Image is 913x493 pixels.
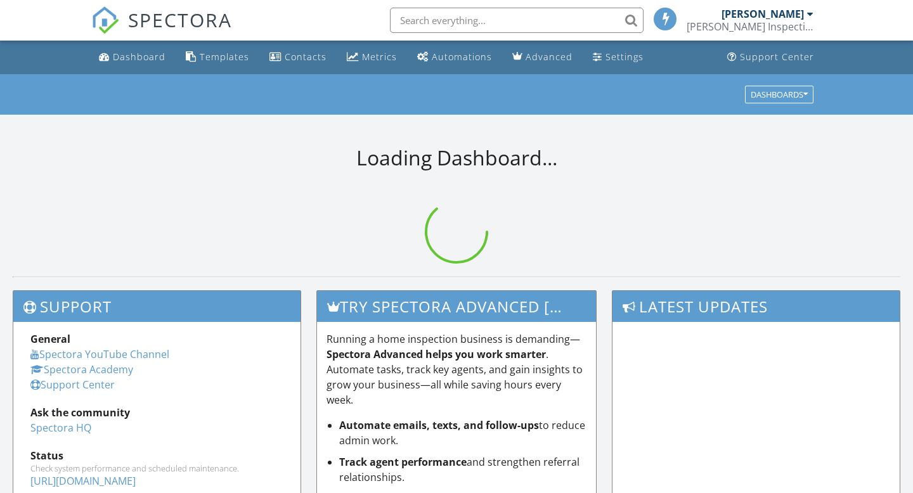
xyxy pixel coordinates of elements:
a: Templates [181,46,254,69]
a: Dashboard [94,46,171,69]
h3: Latest Updates [612,291,900,322]
div: Templates [200,51,249,63]
div: Status [30,448,283,463]
div: Check system performance and scheduled maintenance. [30,463,283,473]
div: Metrics [362,51,397,63]
div: Support Center [740,51,814,63]
button: Dashboards [745,86,813,103]
a: Metrics [342,46,402,69]
div: Ask the community [30,405,283,420]
a: Contacts [264,46,332,69]
strong: Spectora Advanced helps you work smarter [327,347,546,361]
a: Support Center [30,378,115,392]
strong: Track agent performance [339,455,467,469]
div: [PERSON_NAME] [722,8,804,20]
div: Dashboards [751,90,808,99]
div: Settings [605,51,644,63]
a: Spectora Academy [30,362,133,376]
div: Contacts [285,51,327,63]
div: Dashboard [113,51,165,63]
a: Automations (Basic) [412,46,497,69]
a: Spectora HQ [30,421,91,435]
a: Advanced [507,46,578,69]
li: and strengthen referral relationships. [339,454,587,485]
p: Running a home inspection business is demanding— . Automate tasks, track key agents, and gain ins... [327,331,587,407]
li: to reduce admin work. [339,418,587,448]
h3: Try spectora advanced [DATE] [317,291,597,322]
div: Automations [432,51,492,63]
input: Search everything... [390,8,644,33]
img: The Best Home Inspection Software - Spectora [91,6,119,34]
strong: General [30,332,70,346]
strong: Automate emails, texts, and follow-ups [339,418,539,432]
div: Advanced [526,51,573,63]
a: SPECTORA [91,17,232,44]
a: Settings [588,46,649,69]
div: Lucas Inspection Services [687,20,813,33]
a: Support Center [722,46,819,69]
a: Spectora YouTube Channel [30,347,169,361]
a: [URL][DOMAIN_NAME] [30,474,136,488]
span: SPECTORA [128,6,232,33]
h3: Support [13,291,301,322]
